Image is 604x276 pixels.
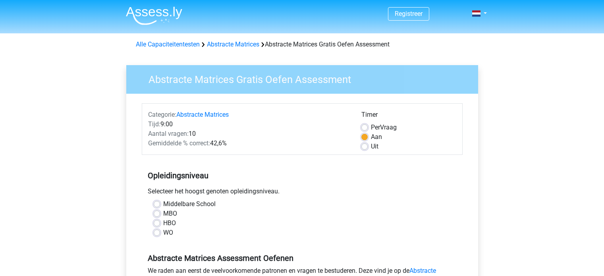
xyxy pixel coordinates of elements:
img: Assessly [126,6,182,25]
h5: Opleidingsniveau [148,168,457,183]
span: Gemiddelde % correct: [148,139,210,147]
a: Abstracte Matrices [176,111,229,118]
label: Uit [371,142,378,151]
span: Tijd: [148,120,160,128]
div: 9:00 [142,120,355,129]
h3: Abstracte Matrices Gratis Oefen Assessment [139,70,472,86]
a: Alle Capaciteitentesten [136,41,200,48]
div: Timer [361,110,456,123]
div: 42,6% [142,139,355,148]
a: Registreer [395,10,423,17]
label: Vraag [371,123,397,132]
a: Abstracte Matrices [207,41,259,48]
label: HBO [163,218,176,228]
h5: Abstracte Matrices Assessment Oefenen [148,253,457,263]
div: 10 [142,129,355,139]
div: Selecteer het hoogst genoten opleidingsniveau. [142,187,463,199]
span: Aantal vragen: [148,130,189,137]
span: Per [371,124,380,131]
label: Middelbare School [163,199,216,209]
div: Abstracte Matrices Gratis Oefen Assessment [133,40,472,49]
label: Aan [371,132,382,142]
label: WO [163,228,173,237]
label: MBO [163,209,177,218]
span: Categorie: [148,111,176,118]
